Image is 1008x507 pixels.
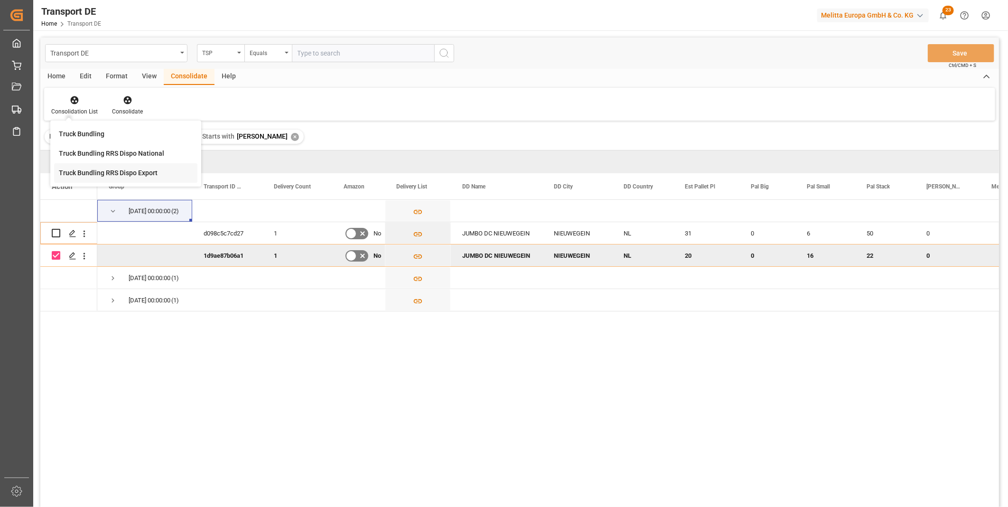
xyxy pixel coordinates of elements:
span: 23 [943,6,954,15]
div: Format [99,69,135,85]
div: Home [40,69,73,85]
div: Press SPACE to select this row. [40,289,97,311]
div: 0 [739,222,795,244]
span: Filter : [49,132,69,140]
div: 50 [855,222,915,244]
div: NL [612,222,673,244]
div: Consolidate [112,107,143,116]
span: Est Pallet Pl [685,183,715,190]
div: JUMBO DC NIEUWEGEIN [451,244,542,266]
div: Transport DE [41,4,101,19]
span: (1) [171,290,179,311]
div: 1 [262,244,332,266]
div: Edit [73,69,99,85]
div: Melitta Europa GmbH & Co. KG [817,9,929,22]
span: (1) [171,267,179,289]
span: No [373,223,381,244]
span: Pal Small [807,183,830,190]
button: open menu [244,44,292,62]
div: 0 [915,244,980,266]
span: DD Name [462,183,485,190]
div: 22 [855,244,915,266]
div: Press SPACE to select this row. [40,200,97,222]
div: View [135,69,164,85]
button: show 23 new notifications [933,5,954,26]
button: Help Center [954,5,975,26]
span: DD City [554,183,573,190]
button: Save [928,44,994,62]
a: Home [41,20,57,27]
span: DD Country [624,183,653,190]
div: Consolidate [164,69,215,85]
input: Type to search [292,44,434,62]
button: search button [434,44,454,62]
div: 0 [739,244,795,266]
div: Truck Bundling [59,129,104,139]
div: NIEUWEGEIN [542,244,612,266]
span: Pal Stack [867,183,890,190]
span: No [373,245,381,267]
span: Delivery List [396,183,427,190]
div: [DATE] 00:00:00 [129,200,170,222]
div: 0 [915,222,980,244]
span: [PERSON_NAME] [926,183,960,190]
div: 31 [673,222,739,244]
span: (2) [171,200,179,222]
div: NL [612,244,673,266]
div: Equals [250,47,282,57]
span: Pal Big [751,183,769,190]
button: open menu [197,44,244,62]
div: [DATE] 00:00:00 [129,290,170,311]
div: Press SPACE to select this row. [40,267,97,289]
div: 16 [795,244,855,266]
div: Truck Bundling RRS Dispo Export [59,168,158,178]
div: Transport DE [50,47,177,58]
span: Delivery Count [274,183,311,190]
span: Ctrl/CMD + S [949,62,976,69]
div: NIEUWEGEIN [542,222,612,244]
button: Melitta Europa GmbH & Co. KG [817,6,933,24]
div: [DATE] 00:00:00 [129,267,170,289]
div: 20 [673,244,739,266]
span: Amazon [344,183,364,190]
div: 1 [262,222,332,244]
div: Press SPACE to select this row. [40,222,97,244]
div: 6 [795,222,855,244]
div: Truck Bundling RRS Dispo National [59,149,164,159]
div: 1d9ae87b06a1 [192,244,262,266]
div: ✕ [291,133,299,141]
span: [PERSON_NAME] [237,132,288,140]
div: TSP [202,47,234,57]
div: Press SPACE to deselect this row. [40,244,97,267]
span: Starts with [202,132,234,140]
div: d098c5c7cd27 [192,222,262,244]
div: Consolidation List [51,107,98,116]
button: open menu [45,44,187,62]
div: JUMBO DC NIEUWEGEIN [451,222,542,244]
div: Help [215,69,243,85]
span: Transport ID Logward [204,183,243,190]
